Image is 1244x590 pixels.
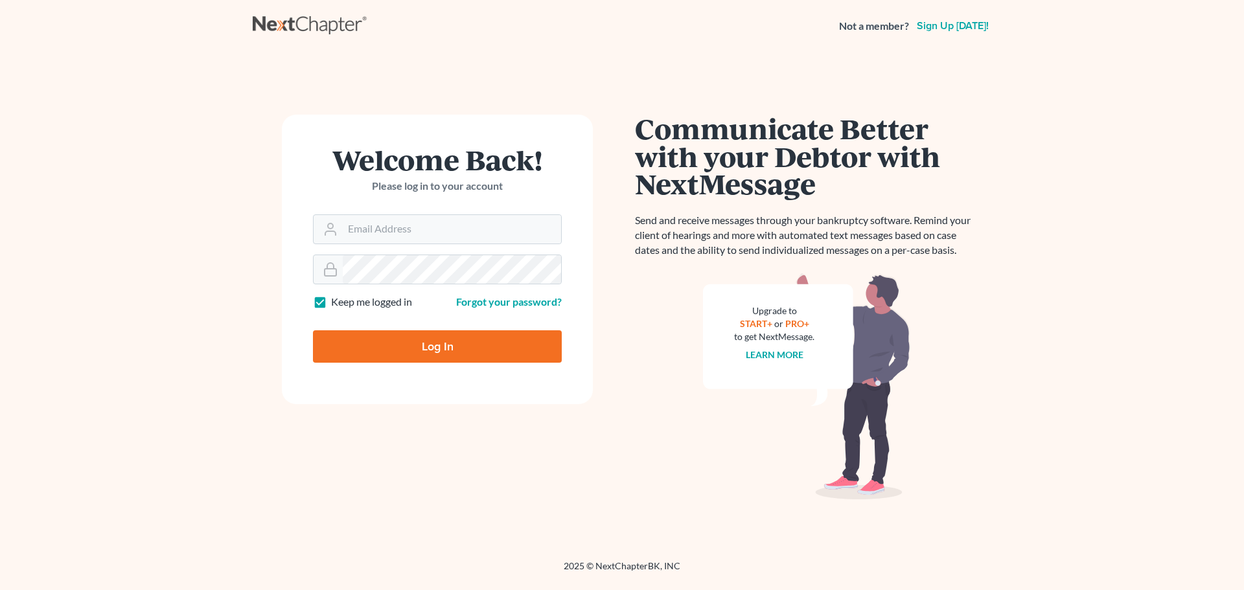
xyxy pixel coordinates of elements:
[746,349,803,360] a: Learn more
[313,146,562,174] h1: Welcome Back!
[734,330,814,343] div: to get NextMessage.
[774,318,783,329] span: or
[839,19,909,34] strong: Not a member?
[635,213,978,258] p: Send and receive messages through your bankruptcy software. Remind your client of hearings and mo...
[740,318,772,329] a: START+
[343,215,561,244] input: Email Address
[253,560,991,583] div: 2025 © NextChapterBK, INC
[635,115,978,198] h1: Communicate Better with your Debtor with NextMessage
[914,21,991,31] a: Sign up [DATE]!
[313,330,562,363] input: Log In
[313,179,562,194] p: Please log in to your account
[734,304,814,317] div: Upgrade to
[331,295,412,310] label: Keep me logged in
[456,295,562,308] a: Forgot your password?
[785,318,809,329] a: PRO+
[703,273,910,500] img: nextmessage_bg-59042aed3d76b12b5cd301f8e5b87938c9018125f34e5fa2b7a6b67550977c72.svg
